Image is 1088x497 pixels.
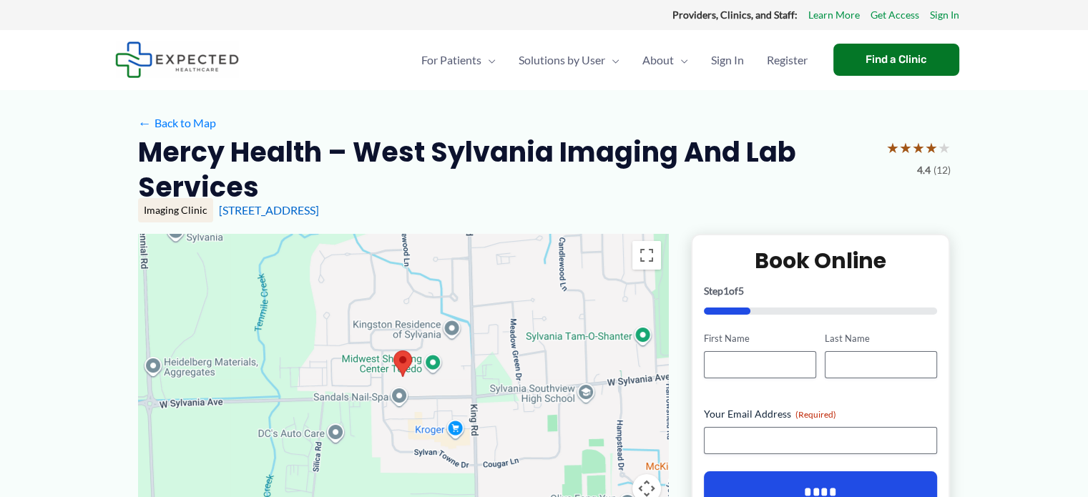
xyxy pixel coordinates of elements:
[704,407,938,421] label: Your Email Address
[711,35,744,85] span: Sign In
[938,134,951,161] span: ★
[507,35,631,85] a: Solutions by UserMenu Toggle
[825,332,937,345] label: Last Name
[138,112,216,134] a: ←Back to Map
[421,35,481,85] span: For Patients
[723,285,729,297] span: 1
[138,134,875,205] h2: Mercy Health – West Sylvania Imaging and Lab Services
[632,241,661,270] button: Toggle fullscreen view
[755,35,819,85] a: Register
[871,6,919,24] a: Get Access
[808,6,860,24] a: Learn More
[738,285,744,297] span: 5
[410,35,507,85] a: For PatientsMenu Toggle
[642,35,674,85] span: About
[672,9,798,21] strong: Providers, Clinics, and Staff:
[917,161,931,179] span: 4.4
[899,134,912,161] span: ★
[704,247,938,275] h2: Book Online
[912,134,925,161] span: ★
[138,198,213,222] div: Imaging Clinic
[795,409,836,420] span: (Required)
[886,134,899,161] span: ★
[933,161,951,179] span: (12)
[704,332,816,345] label: First Name
[481,35,496,85] span: Menu Toggle
[700,35,755,85] a: Sign In
[767,35,808,85] span: Register
[704,286,938,296] p: Step of
[410,35,819,85] nav: Primary Site Navigation
[674,35,688,85] span: Menu Toggle
[219,203,319,217] a: [STREET_ADDRESS]
[833,44,959,76] a: Find a Clinic
[925,134,938,161] span: ★
[115,41,239,78] img: Expected Healthcare Logo - side, dark font, small
[605,35,619,85] span: Menu Toggle
[930,6,959,24] a: Sign In
[519,35,605,85] span: Solutions by User
[138,116,152,129] span: ←
[631,35,700,85] a: AboutMenu Toggle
